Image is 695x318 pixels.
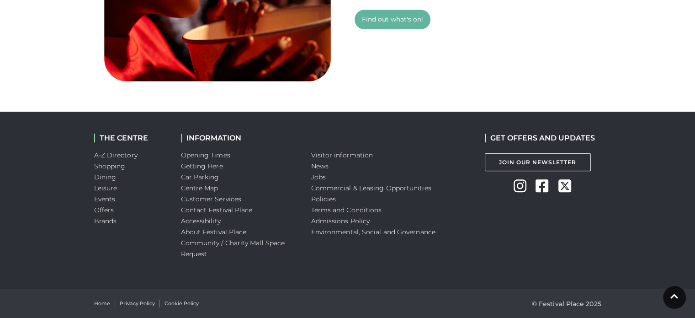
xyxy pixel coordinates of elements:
a: Admissions Policy [311,217,370,225]
a: Getting Here [181,162,223,170]
h2: THE CENTRE [94,134,167,142]
a: Offers [94,206,114,214]
h2: INFORMATION [181,134,297,142]
a: Jobs [311,173,326,181]
a: Cookie Policy [164,300,199,307]
a: Visitor information [311,151,373,159]
a: Events [94,195,116,203]
a: Contact Festival Place [181,206,253,214]
a: Centre Map [181,184,218,192]
a: Policies [311,195,336,203]
a: Customer Services [181,195,242,203]
a: Environmental, Social and Governance [311,228,435,236]
a: Brands [94,217,117,225]
a: Car Parking [181,173,219,181]
a: Shopping [94,162,126,170]
a: Leisure [94,184,117,192]
a: Join Our Newsletter [485,153,591,171]
a: Dining [94,173,117,181]
p: © Festival Place 2025 [532,298,601,309]
a: Community / Charity Mall Space Request [181,239,285,258]
a: News [311,162,329,170]
a: Accessibility [181,217,221,225]
a: Opening Times [181,151,230,159]
a: Find out what's on! [355,10,430,29]
a: Commercial & Leasing Opportunities [311,184,431,192]
a: About Festival Place [181,228,247,236]
h2: GET OFFERS AND UPDATES [485,134,595,142]
a: A-Z Directory [94,151,138,159]
a: Home [94,300,110,307]
a: Terms and Conditions [311,206,382,214]
a: Privacy Policy [120,300,155,307]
